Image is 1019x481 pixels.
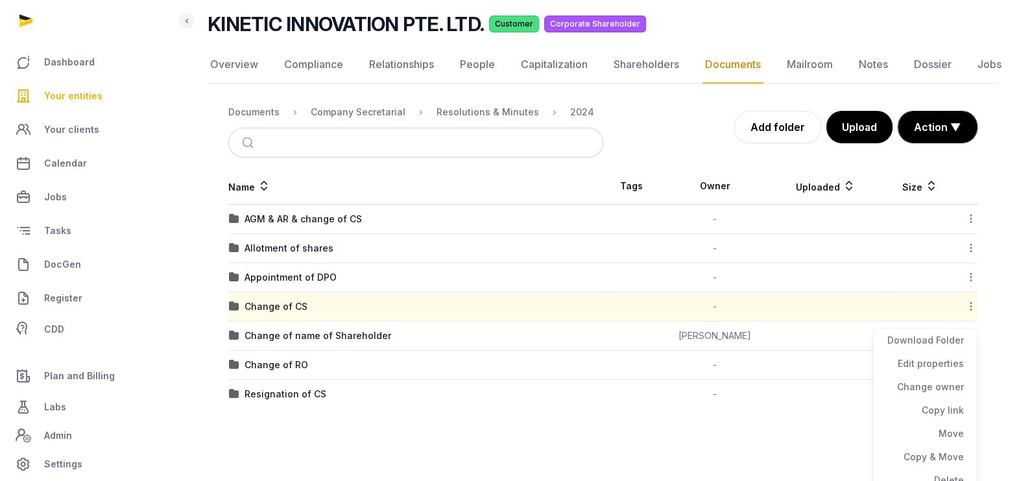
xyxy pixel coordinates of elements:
[10,360,176,392] a: Plan and Billing
[234,128,265,157] button: Submit
[228,168,603,205] th: Name
[245,388,326,401] div: Resignation of CS
[784,46,835,84] a: Mailroom
[10,249,176,280] a: DocGen
[10,423,176,449] a: Admin
[702,46,763,84] a: Documents
[44,290,82,306] span: Register
[10,316,176,342] a: CDD
[660,351,770,380] td: -
[208,12,484,36] h2: KINETIC INNOVATION PTE. LTD.
[660,168,770,205] th: Owner
[873,352,977,375] div: Edit properties
[734,111,821,143] a: Add folder
[44,156,87,171] span: Calendar
[245,271,337,284] div: Appointment of DPO
[10,114,176,145] a: Your clients
[975,46,1004,84] a: Jobs
[911,46,954,84] a: Dossier
[570,106,594,119] div: 2024
[228,106,280,119] div: Documents
[10,148,176,179] a: Calendar
[856,46,891,84] a: Notes
[437,106,539,119] div: Resolutions & Minutes
[10,182,176,213] a: Jobs
[229,360,239,370] img: folder.svg
[44,223,71,239] span: Tasks
[44,399,66,415] span: Labs
[208,46,998,84] nav: Tabs
[229,389,239,399] img: folder.svg
[44,88,102,104] span: Your entities
[611,46,682,84] a: Shareholders
[660,322,770,351] td: [PERSON_NAME]
[44,456,82,472] span: Settings
[44,257,81,272] span: DocGen
[245,242,333,255] div: Allotment of shares
[245,300,307,313] div: Change of CS
[366,46,437,84] a: Relationships
[873,445,977,469] div: Copy & Move
[882,168,959,205] th: Size
[873,422,977,445] div: Move
[229,214,239,224] img: folder.svg
[457,46,498,84] a: People
[44,368,115,384] span: Plan and Billing
[10,215,176,246] a: Tasks
[44,122,99,137] span: Your clients
[10,47,176,78] a: Dashboard
[228,97,603,128] nav: Breadcrumb
[10,449,176,480] a: Settings
[660,263,770,292] td: -
[873,329,977,352] div: Download Folder
[898,111,977,143] button: Action ▼
[10,80,176,111] a: Your entities
[660,292,770,322] td: -
[44,189,67,205] span: Jobs
[660,205,770,234] td: -
[873,375,977,399] div: Change owner
[282,46,346,84] a: Compliance
[245,358,308,371] div: Change of RO
[660,234,770,263] td: -
[873,399,977,422] div: Copy link
[44,54,95,70] span: Dashboard
[10,392,176,423] a: Labs
[10,283,176,314] a: Register
[229,272,239,283] img: folder.svg
[229,301,239,312] img: folder.svg
[660,380,770,409] td: -
[770,168,882,205] th: Uploaded
[44,322,64,337] span: CDD
[603,168,660,205] th: Tags
[544,16,646,32] span: Corporate Shareholder
[245,329,391,342] div: Change of name of Shareholder
[245,213,362,226] div: AGM & AR & change of CS
[44,428,72,443] span: Admin
[489,16,539,32] span: Customer
[208,46,261,84] a: Overview
[826,111,893,143] button: Upload
[229,243,239,253] img: folder.svg
[311,106,405,119] div: Company Secretarial
[518,46,590,84] a: Capitalization
[229,331,239,341] img: folder.svg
